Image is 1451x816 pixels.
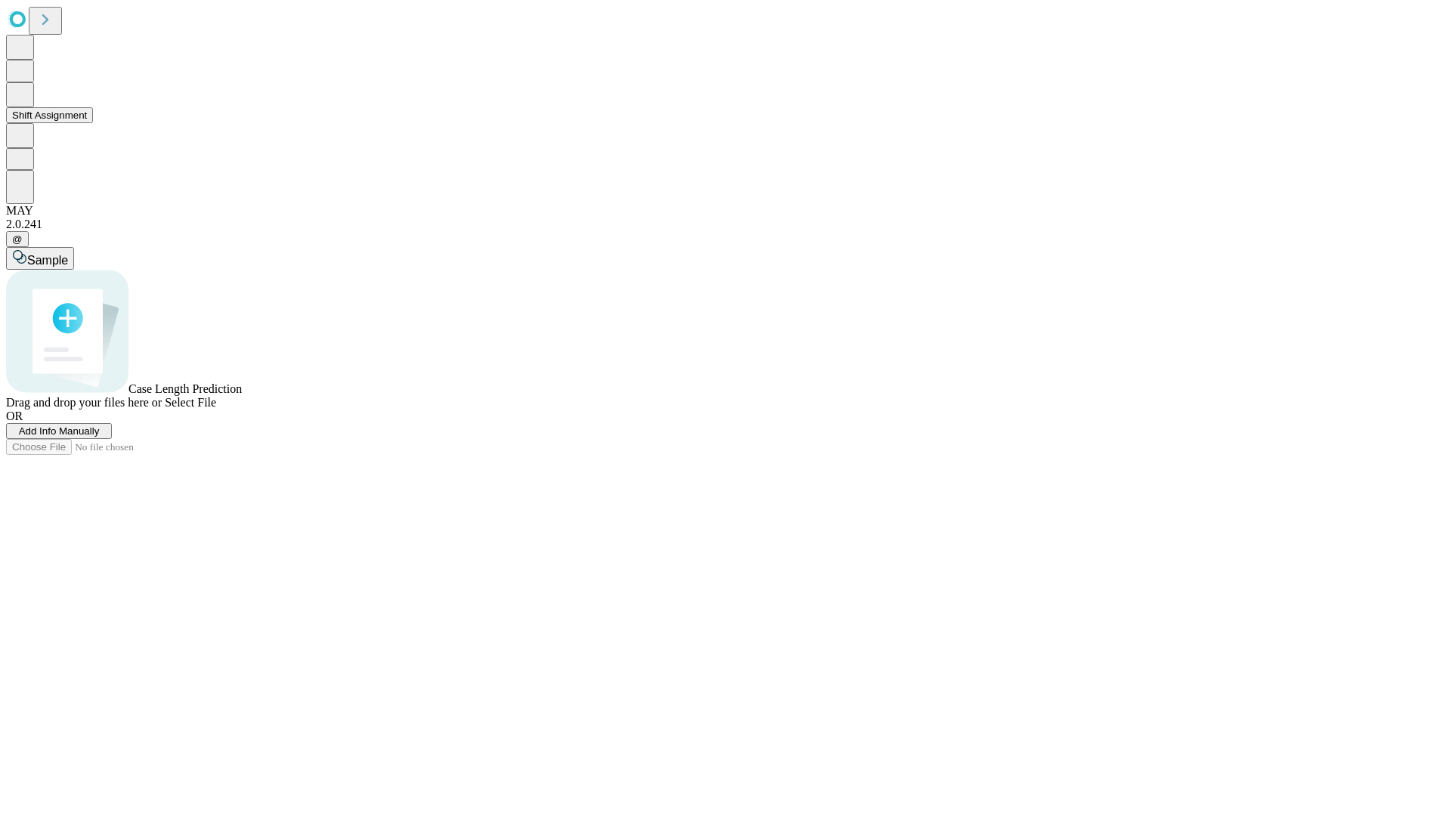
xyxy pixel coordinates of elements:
[6,204,1445,218] div: MAY
[165,396,216,409] span: Select File
[6,423,112,439] button: Add Info Manually
[19,425,100,437] span: Add Info Manually
[27,254,68,267] span: Sample
[6,396,162,409] span: Drag and drop your files here or
[6,231,29,247] button: @
[6,107,93,123] button: Shift Assignment
[12,233,23,245] span: @
[6,247,74,270] button: Sample
[128,382,242,395] span: Case Length Prediction
[6,218,1445,231] div: 2.0.241
[6,410,23,422] span: OR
